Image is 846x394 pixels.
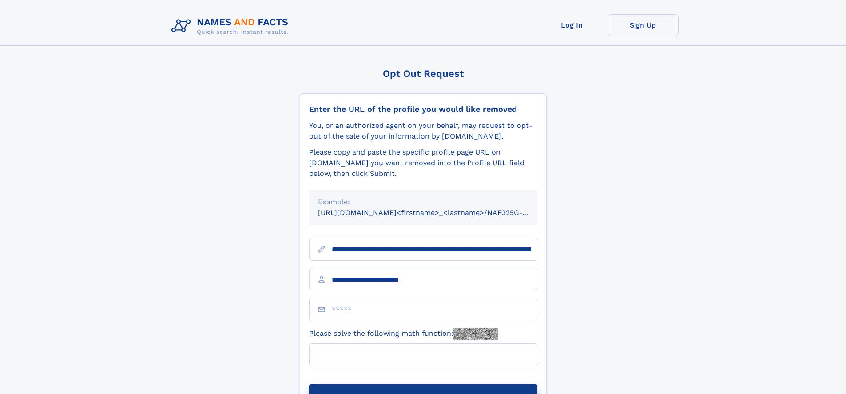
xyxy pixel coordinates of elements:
[318,208,554,217] small: [URL][DOMAIN_NAME]<firstname>_<lastname>/NAF325G-xxxxxxxx
[309,328,498,340] label: Please solve the following math function:
[318,197,528,207] div: Example:
[309,104,537,114] div: Enter the URL of the profile you would like removed
[608,14,679,36] a: Sign Up
[309,120,537,142] div: You, or an authorized agent on your behalf, may request to opt-out of the sale of your informatio...
[300,68,547,79] div: Opt Out Request
[536,14,608,36] a: Log In
[309,147,537,179] div: Please copy and paste the specific profile page URL on [DOMAIN_NAME] you want removed into the Pr...
[168,14,296,38] img: Logo Names and Facts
